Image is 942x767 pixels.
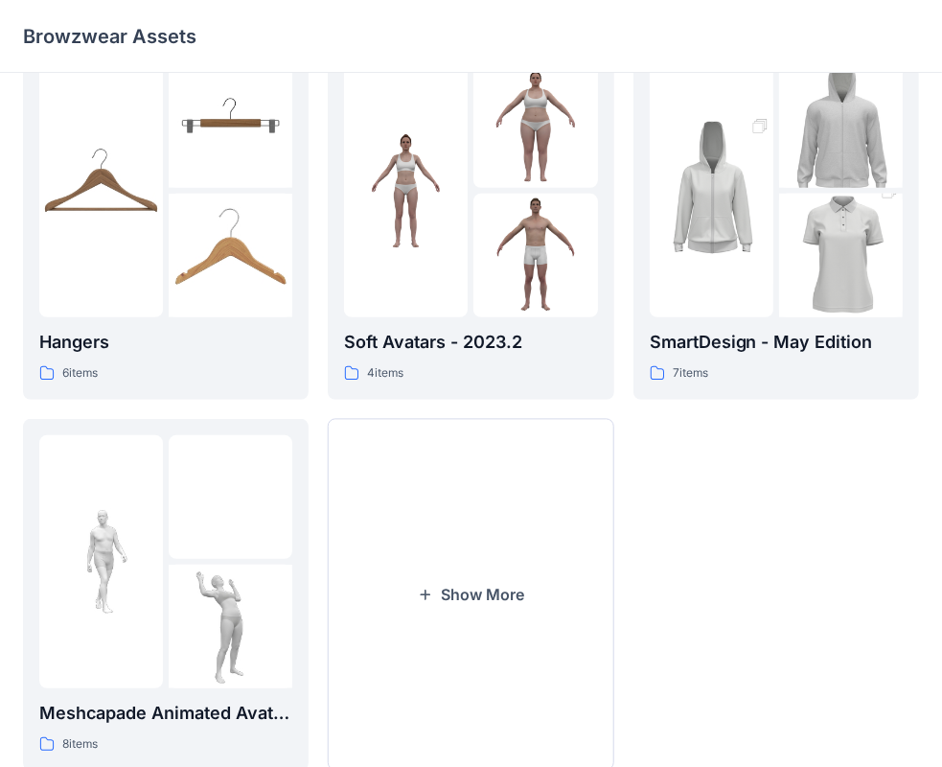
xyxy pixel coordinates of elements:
[39,700,292,727] p: Meshcapade Animated Avatars
[779,34,903,220] img: folder 2
[650,98,773,284] img: folder 1
[39,329,292,356] p: Hangers
[39,128,163,252] img: folder 1
[62,734,98,755] p: 8 items
[23,48,309,400] a: folder 1folder 2folder 3Hangers6items
[62,363,98,383] p: 6 items
[473,194,597,317] img: folder 3
[169,194,292,317] img: folder 3
[673,363,708,383] p: 7 items
[23,23,196,50] p: Browzwear Assets
[169,64,292,188] img: folder 2
[344,128,468,252] img: folder 1
[39,500,163,623] img: folder 1
[169,435,292,559] img: folder 2
[169,565,292,688] img: folder 3
[367,363,403,383] p: 4 items
[779,163,903,349] img: folder 3
[473,64,597,188] img: folder 2
[650,329,903,356] p: SmartDesign - May Edition
[328,48,613,400] a: folder 1folder 2folder 3Soft Avatars - 2023.24items
[633,48,919,400] a: folder 1folder 2folder 3SmartDesign - May Edition7items
[344,329,597,356] p: Soft Avatars - 2023.2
